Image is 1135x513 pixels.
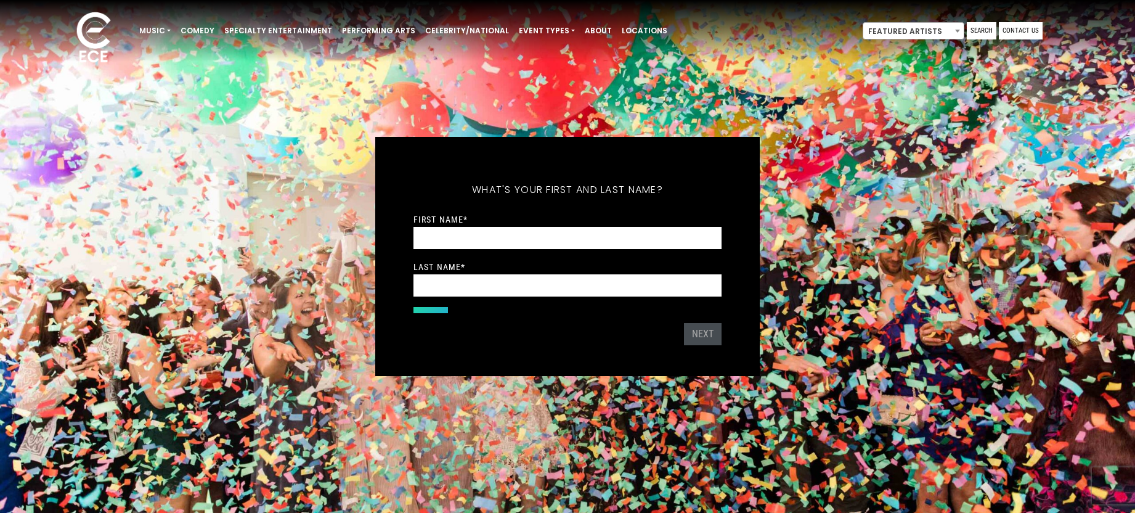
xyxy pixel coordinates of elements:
span: Featured Artists [863,23,964,40]
img: ece_new_logo_whitev2-1.png [63,9,124,68]
span: Featured Artists [863,22,964,39]
h5: What's your first and last name? [413,168,722,212]
a: Comedy [176,20,219,41]
label: Last Name [413,261,465,273]
a: Specialty Entertainment [219,20,337,41]
a: Music [134,20,176,41]
a: Locations [617,20,672,41]
a: Search [967,22,996,39]
a: Celebrity/National [420,20,514,41]
a: Contact Us [999,22,1043,39]
a: About [580,20,617,41]
a: Performing Arts [337,20,420,41]
a: Event Types [514,20,580,41]
label: First Name [413,214,468,225]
